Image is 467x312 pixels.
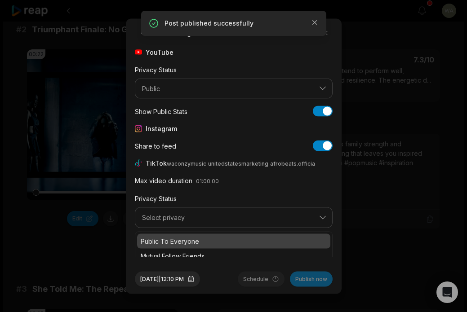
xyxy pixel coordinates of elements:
[135,195,177,202] label: Privacy Status
[135,141,176,150] div: Share to feed
[135,207,333,228] button: Select privacy
[135,78,333,99] button: Public
[290,271,333,286] button: Publish now
[208,160,268,167] span: unitedstatesmarketing
[135,66,177,73] label: Privacy Status
[142,214,313,222] span: Select privacy
[270,160,315,167] span: afrobeats.officia
[165,19,303,28] p: Post published successfully
[146,158,317,168] span: TikTok
[141,236,327,246] p: Public To Everyone
[146,47,173,57] span: YouTube
[135,26,195,40] h2: Post Settings
[142,84,313,92] span: Public
[135,231,333,280] div: Select privacy
[238,271,285,286] button: Schedule
[135,106,187,116] div: Show Public Stats
[141,251,327,260] p: Mutual Follow Friends
[167,160,206,167] span: waconzymusic
[135,177,192,185] label: Max video duration
[196,178,219,185] span: 01:00:00
[135,271,200,286] button: [DATE]|12:10 PM
[146,124,177,133] span: Instagram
